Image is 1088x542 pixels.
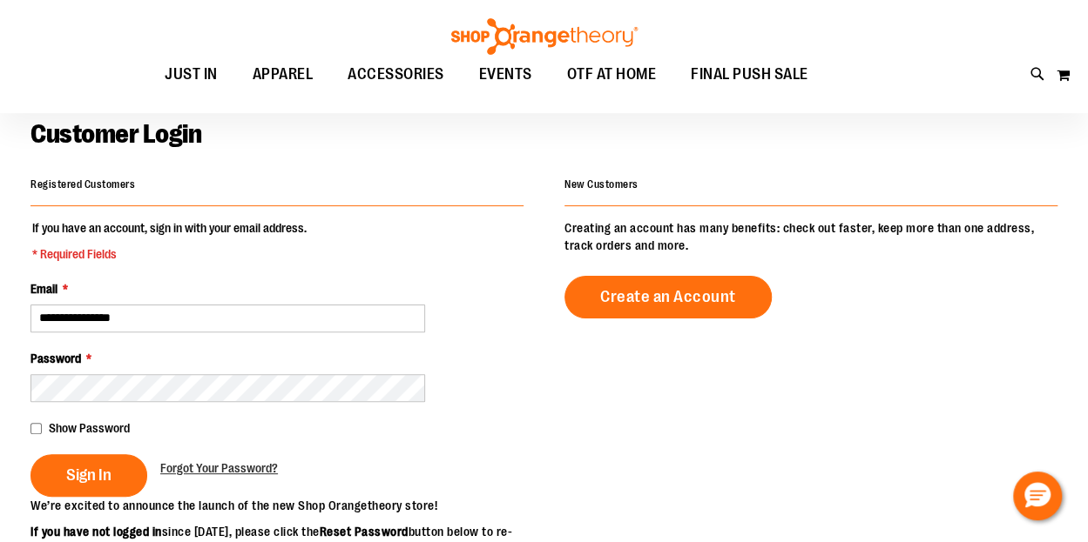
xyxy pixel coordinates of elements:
span: ACCESSORIES [348,55,444,94]
button: Hello, have a question? Let’s chat. [1013,472,1062,520]
strong: Registered Customers [30,178,135,191]
strong: New Customers [564,178,639,191]
a: EVENTS [462,55,550,95]
span: OTF AT HOME [567,55,657,94]
a: FINAL PUSH SALE [673,55,826,95]
span: JUST IN [165,55,218,94]
span: Email [30,282,57,296]
p: We’re excited to announce the launch of the new Shop Orangetheory store! [30,497,544,514]
span: Customer Login [30,119,201,149]
span: Create an Account [600,287,736,306]
span: * Required Fields [32,245,307,263]
a: Create an Account [564,276,772,318]
p: Creating an account has many benefits: check out faster, keep more than one address, track orders... [564,219,1058,254]
a: JUST IN [147,55,235,95]
img: Shop Orangetheory [449,18,640,55]
strong: If you have not logged in [30,525,162,539]
span: FINAL PUSH SALE [691,55,808,94]
span: Password [30,351,81,365]
a: ACCESSORIES [330,55,462,95]
button: Sign In [30,454,147,497]
span: EVENTS [479,55,532,94]
span: Sign In [66,465,112,485]
a: APPAREL [235,55,331,95]
span: Show Password [49,421,130,435]
a: OTF AT HOME [550,55,674,95]
strong: Reset Password [320,525,409,539]
span: Forgot Your Password? [160,461,278,475]
span: APPAREL [253,55,314,94]
a: Forgot Your Password? [160,459,278,477]
legend: If you have an account, sign in with your email address. [30,219,308,263]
